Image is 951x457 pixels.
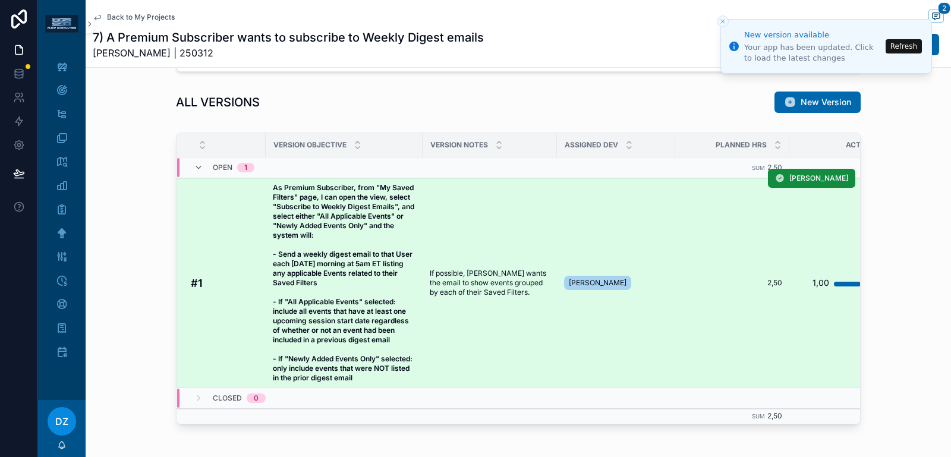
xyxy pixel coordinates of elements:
[176,94,260,111] h1: ALL VERSIONS
[45,15,78,33] img: App logo
[928,10,944,24] button: 2
[886,39,922,53] button: Refresh
[790,271,900,295] a: 1,00
[767,411,782,420] span: 2,50
[938,2,950,14] span: 2
[55,414,68,428] span: DZ
[93,46,484,60] span: [PERSON_NAME] | 250312
[744,29,882,41] div: New version available
[767,163,782,172] span: 2,50
[213,163,232,172] span: Open
[273,140,347,150] span: Version Objective
[789,174,848,183] span: [PERSON_NAME]
[93,12,175,22] a: Back to My Projects
[682,278,782,288] a: 2,50
[273,183,416,382] strong: As Premium Subscriber, from "My Saved Filters" page, I can open the view, select "Subscribe to We...
[768,169,855,188] button: [PERSON_NAME]
[752,165,765,171] small: Sum
[191,275,259,291] a: #1
[717,15,729,27] button: Close toast
[752,413,765,420] small: Sum
[430,140,488,150] span: Version Notes
[569,278,626,288] span: [PERSON_NAME]
[813,271,829,295] div: 1,00
[93,29,484,46] h1: 7) A Premium Subscriber wants to subscribe to Weekly Digest emails
[244,163,247,172] div: 1
[107,12,175,22] span: Back to My Projects
[716,140,767,150] span: Planned Hrs
[564,273,668,292] a: [PERSON_NAME]
[565,140,618,150] span: Assigned Dev
[744,42,882,64] div: Your app has been updated. Click to load the latest changes
[273,183,415,383] a: As Premium Subscriber, from "My Saved Filters" page, I can open the view, select "Subscribe to We...
[38,48,86,378] div: scrollable content
[774,92,861,113] button: New Version
[213,393,242,403] span: Closed
[430,269,550,297] a: If possible, [PERSON_NAME] wants the email to show events grouped by each of their Saved Filters.
[254,393,259,403] div: 0
[801,96,851,108] span: New Version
